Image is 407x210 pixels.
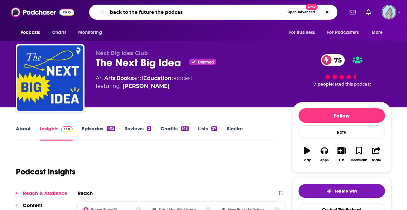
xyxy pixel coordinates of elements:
[298,184,385,198] button: tell me why sparkleTell Me Why
[82,125,115,141] a: Episodes405
[306,4,318,10] span: New
[382,5,396,19] span: Logged in as FlatironBooks
[304,158,311,162] div: Play
[96,82,192,90] span: featuring
[16,167,76,177] h1: Podcast Insights
[17,45,83,111] img: The Next Big Idea
[351,158,367,162] div: Bookmark
[327,54,345,66] span: 75
[107,126,115,131] div: 405
[133,75,143,81] span: and
[314,82,333,87] span: 7 people
[16,125,31,141] a: About
[78,190,93,196] h2: Reach
[285,8,318,16] button: Open AdvancedNew
[197,61,214,64] span: Claimed
[198,125,217,141] a: Lists27
[160,125,189,141] a: Credits148
[284,26,323,39] button: open menu
[298,125,385,139] div: Rate
[368,143,385,166] button: Share
[11,6,74,18] img: Podchaser - Follow, Share and Rate Podcasts
[327,28,359,37] span: For Podcasters
[372,158,381,162] div: Share
[122,82,170,90] a: Rufus Griscom
[320,158,329,162] div: Apps
[226,125,243,141] a: Similar
[339,158,344,162] div: List
[78,28,102,37] span: Monitoring
[117,75,133,81] a: Books
[372,28,383,37] span: More
[321,54,345,66] a: 75
[347,7,358,18] a: Show notifications dropdown
[23,190,67,196] p: Reach & Audience
[326,189,332,194] img: tell me why sparkle
[107,7,285,17] input: Search podcasts, credits, & more...
[48,26,70,39] a: Charts
[289,28,315,37] span: For Business
[40,125,73,141] a: InsightsPodchaser Pro
[143,75,171,81] a: Education
[74,26,110,39] button: open menu
[382,5,396,19] img: User Profile
[298,143,316,166] button: Play
[333,82,371,87] span: rated this podcast
[288,11,315,14] span: Open Advanced
[23,202,42,208] p: Content
[20,28,40,37] span: Podcasts
[382,5,396,19] button: Show profile menu
[104,75,116,81] a: Arts
[116,75,117,81] span: ,
[298,108,385,123] button: Follow
[52,28,66,37] span: Charts
[147,126,151,131] div: 2
[181,126,189,131] div: 148
[211,126,217,131] div: 27
[16,26,49,39] button: open menu
[96,50,148,56] span: Next Big Idea Club
[333,143,350,166] button: List
[334,189,357,194] span: Tell Me Why
[124,125,151,141] a: Reviews2
[16,190,67,202] button: Reach & Audience
[292,50,391,91] div: 75 7 peoplerated this podcast
[96,74,192,90] div: An podcast
[363,7,374,18] a: Show notifications dropdown
[316,143,333,166] button: Apps
[61,126,73,132] img: Podchaser Pro
[323,26,368,39] button: open menu
[367,26,391,39] button: open menu
[89,5,337,20] div: Search podcasts, credits, & more...
[350,143,367,166] button: Bookmark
